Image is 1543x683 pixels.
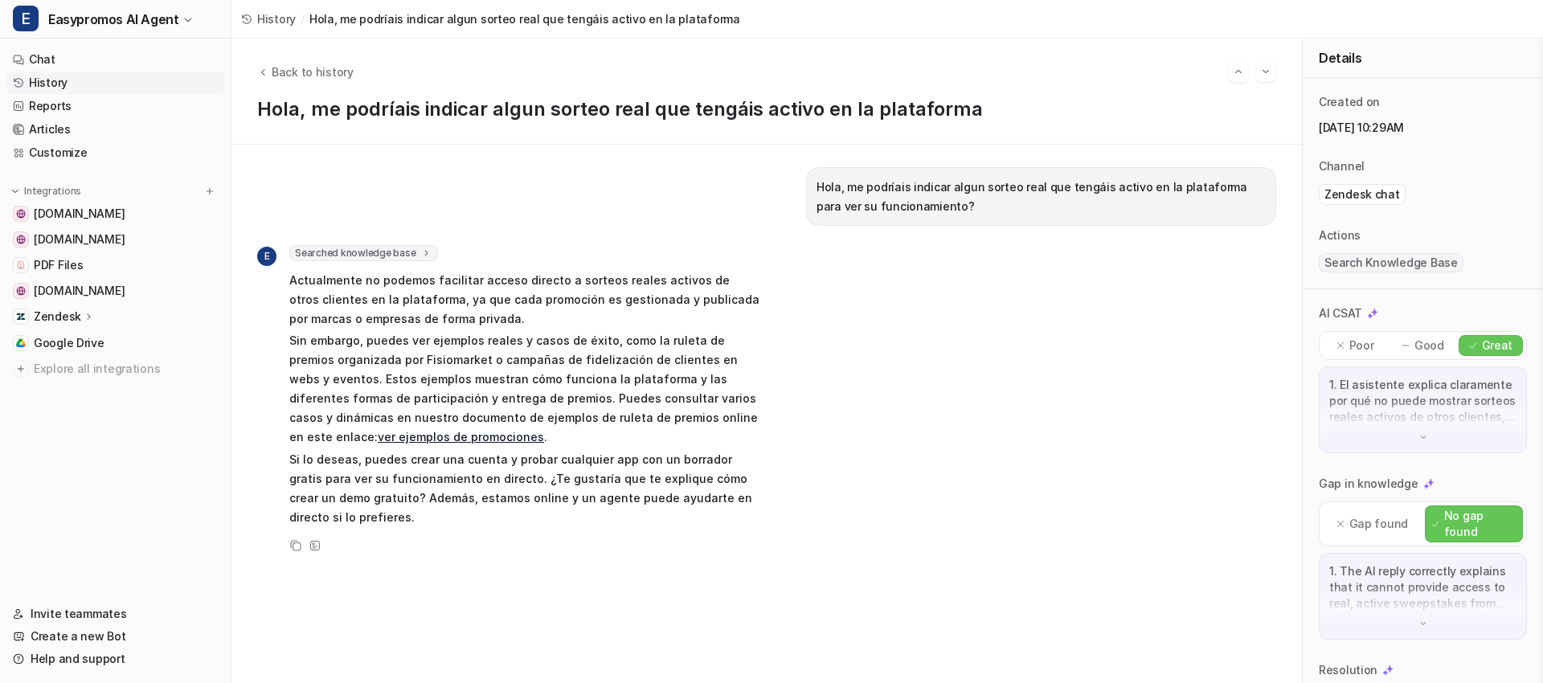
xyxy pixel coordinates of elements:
[1319,120,1527,136] p: [DATE] 10:29AM
[6,332,224,354] a: Google DriveGoogle Drive
[6,280,224,302] a: www.easypromosapp.com[DOMAIN_NAME]
[257,63,354,80] button: Back to history
[1255,61,1276,82] button: Go to next session
[16,286,26,296] img: www.easypromosapp.com
[1319,305,1362,321] p: AI CSAT
[1349,516,1408,532] p: Gap found
[16,312,26,321] img: Zendesk
[6,72,224,94] a: History
[1418,618,1429,629] img: down-arrow
[6,358,224,380] a: Explore all integrations
[6,648,224,670] a: Help and support
[34,356,218,382] span: Explore all integrations
[289,331,759,447] p: Sin embargo, puedes ver ejemplos reales y casos de éxito, como la ruleta de premios organizada po...
[257,98,1276,121] h1: Hola, me podríais indicar algun sorteo real que tengáis activo en la plataforma
[16,260,26,270] img: PDF Files
[1482,337,1513,354] p: Great
[817,178,1266,216] p: Hola, me podríais indicar algun sorteo real que tengáis activo en la plataforma para ver su funci...
[6,95,224,117] a: Reports
[1319,227,1361,243] p: Actions
[6,254,224,276] a: PDF FilesPDF Files
[34,206,125,222] span: [DOMAIN_NAME]
[289,450,759,527] p: Si lo deseas, puedes crear una cuenta y probar cualquier app con un borrador gratis para ver su f...
[1319,158,1365,174] p: Channel
[1319,94,1380,110] p: Created on
[13,6,39,31] span: E
[16,209,26,219] img: www.notion.com
[289,245,438,261] span: Searched knowledge base
[6,183,86,199] button: Integrations
[16,338,26,348] img: Google Drive
[1329,377,1516,425] p: 1. El asistente explica claramente por qué no puede mostrar sorteos reales activos de otros clien...
[13,361,29,377] img: explore all integrations
[6,228,224,251] a: easypromos-apiref.redoc.ly[DOMAIN_NAME]
[1303,39,1543,78] div: Details
[257,247,276,266] span: E
[34,283,125,299] span: [DOMAIN_NAME]
[241,10,296,27] a: History
[6,118,224,141] a: Articles
[1444,508,1516,540] p: No gap found
[257,10,296,27] span: History
[1414,337,1444,354] p: Good
[34,335,104,351] span: Google Drive
[34,309,81,325] p: Zendesk
[272,63,354,80] span: Back to history
[6,202,224,225] a: www.notion.com[DOMAIN_NAME]
[6,141,224,164] a: Customize
[6,603,224,625] a: Invite teammates
[6,48,224,71] a: Chat
[24,185,81,198] p: Integrations
[204,186,215,197] img: menu_add.svg
[378,430,544,444] a: ver ejemplos de promociones
[301,10,305,27] span: /
[1418,431,1429,443] img: down-arrow
[1228,61,1249,82] button: Go to previous session
[289,271,759,329] p: Actualmente no podemos facilitar acceso directo a sorteos reales activos de otros clientes en la ...
[1319,476,1418,492] p: Gap in knowledge
[1260,64,1271,79] img: Next session
[1319,253,1463,272] span: Search Knowledge Base
[1233,64,1244,79] img: Previous session
[10,186,21,197] img: expand menu
[1319,662,1377,678] p: Resolution
[1349,337,1374,354] p: Poor
[309,10,740,27] span: Hola, me podríais indicar algun sorteo real que tengáis activo en la plataforma
[48,8,178,31] span: Easypromos AI Agent
[34,257,83,273] span: PDF Files
[16,235,26,244] img: easypromos-apiref.redoc.ly
[6,625,224,648] a: Create a new Bot
[34,231,125,247] span: [DOMAIN_NAME]
[1324,186,1400,202] p: Zendesk chat
[1329,563,1516,611] p: 1. The AI reply correctly explains that it cannot provide access to real, active sweepstakes from...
